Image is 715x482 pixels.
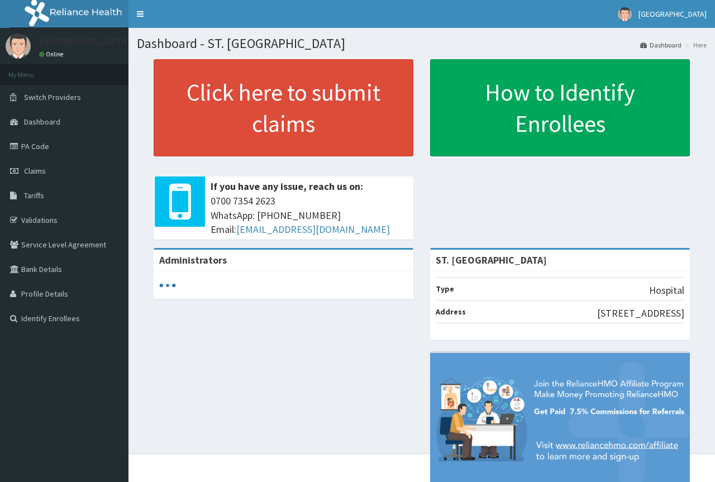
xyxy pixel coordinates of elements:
[137,36,707,51] h1: Dashboard - ST. [GEOGRAPHIC_DATA]
[683,40,707,50] li: Here
[638,9,707,19] span: [GEOGRAPHIC_DATA]
[211,180,363,193] b: If you have any issue, reach us on:
[436,254,547,266] strong: ST. [GEOGRAPHIC_DATA]
[24,117,60,127] span: Dashboard
[597,306,684,321] p: [STREET_ADDRESS]
[436,284,454,294] b: Type
[618,7,632,21] img: User Image
[436,307,466,317] b: Address
[236,223,390,236] a: [EMAIL_ADDRESS][DOMAIN_NAME]
[211,194,408,237] span: 0700 7354 2623 WhatsApp: [PHONE_NUMBER] Email:
[430,59,690,156] a: How to Identify Enrollees
[6,34,31,59] img: User Image
[159,277,176,294] svg: audio-loading
[154,59,413,156] a: Click here to submit claims
[24,92,81,102] span: Switch Providers
[649,283,684,298] p: Hospital
[39,36,131,46] p: [GEOGRAPHIC_DATA]
[159,254,227,266] b: Administrators
[640,40,681,50] a: Dashboard
[39,50,66,58] a: Online
[24,166,46,176] span: Claims
[24,190,44,201] span: Tariffs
